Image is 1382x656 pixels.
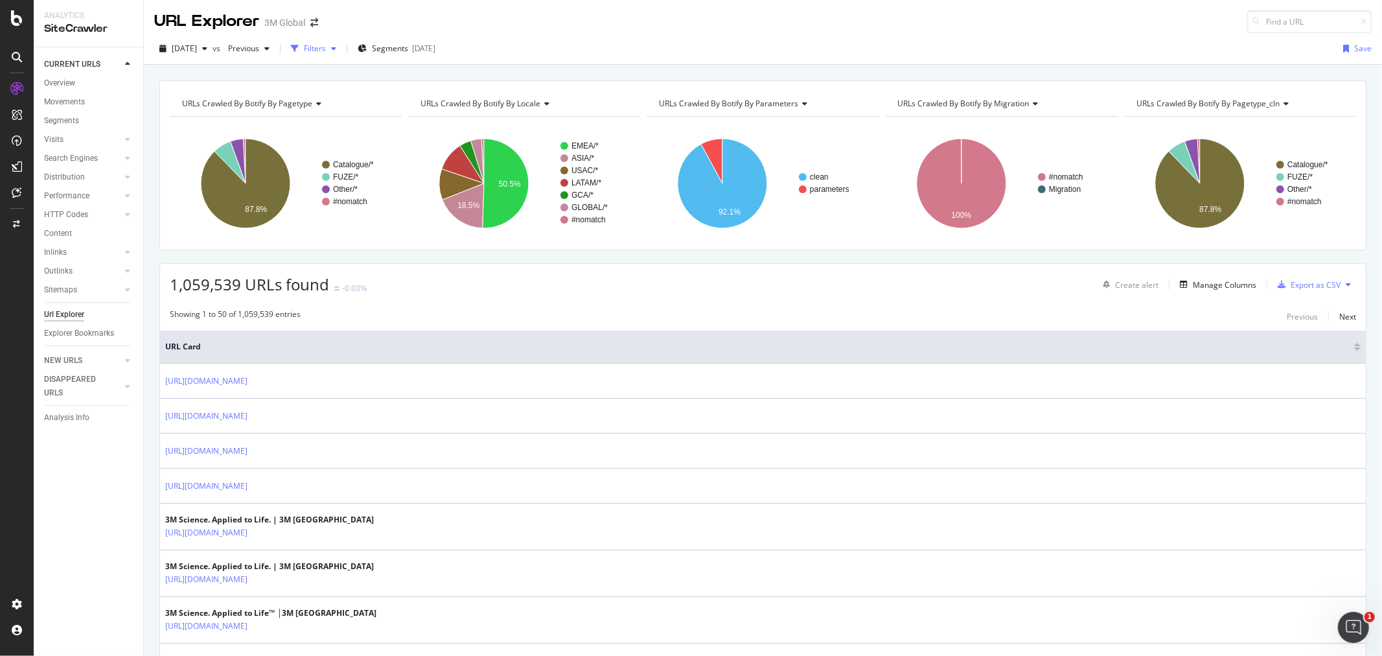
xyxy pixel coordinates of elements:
[420,98,540,109] span: URLs Crawled By Botify By locale
[44,170,121,184] a: Distribution
[44,208,88,222] div: HTTP Codes
[719,207,741,217] text: 92.1%
[372,43,408,54] span: Segments
[457,201,479,210] text: 18.5%
[170,274,329,295] span: 1,059,539 URLs found
[352,38,441,59] button: Segments[DATE]
[1287,309,1318,324] button: Previous
[1115,279,1158,290] div: Create alert
[44,411,89,425] div: Analysis Info
[44,373,121,400] a: DISAPPEARED URLS
[44,208,121,222] a: HTTP Codes
[44,10,133,21] div: Analytics
[223,43,259,54] span: Previous
[895,93,1106,114] h4: URLs Crawled By Botify By migration
[44,246,67,259] div: Inlinks
[44,21,133,36] div: SiteCrawler
[1338,38,1372,59] button: Save
[44,373,109,400] div: DISAPPEARED URLS
[333,160,374,169] text: Catalogue/*
[44,411,134,425] a: Analysis Info
[334,287,340,290] img: Equal
[647,127,877,240] svg: A chart.
[1247,10,1372,33] input: Find a URL
[1049,172,1083,182] text: #nomatch
[1049,185,1081,194] text: Migration
[245,205,267,214] text: 87.8%
[44,227,134,240] a: Content
[1287,185,1312,194] text: Other/*
[44,189,121,203] a: Performance
[170,309,301,324] div: Showing 1 to 50 of 1,059,539 entries
[333,185,358,194] text: Other/*
[571,191,593,200] text: GCA/*
[44,354,82,368] div: NEW URLS
[44,76,75,90] div: Overview
[154,10,259,32] div: URL Explorer
[44,227,72,240] div: Content
[886,127,1116,240] div: A chart.
[165,445,248,458] a: [URL][DOMAIN_NAME]
[1124,127,1354,240] svg: A chart.
[213,43,223,54] span: vs
[44,133,121,146] a: Visits
[165,526,248,539] a: [URL][DOMAIN_NAME]
[44,283,121,297] a: Sitemaps
[179,93,390,114] h4: URLs Crawled By Botify By pagetype
[165,341,1351,353] span: URL Card
[951,211,971,220] text: 100%
[44,308,84,322] div: Url Explorer
[44,264,121,278] a: Outlinks
[165,480,248,493] a: [URL][DOMAIN_NAME]
[1273,274,1341,295] button: Export as CSV
[44,189,89,203] div: Performance
[1339,311,1356,322] div: Next
[333,172,359,182] text: FUZE/*
[571,203,608,212] text: GLOBAL/*
[165,620,248,633] a: [URL][DOMAIN_NAME]
[44,327,114,340] div: Explorer Bookmarks
[571,154,595,163] text: ASIA/*
[165,375,248,388] a: [URL][DOMAIN_NAME]
[170,127,400,240] svg: A chart.
[44,114,79,128] div: Segments
[1098,274,1158,295] button: Create alert
[154,38,213,59] button: [DATE]
[44,58,121,71] a: CURRENT URLS
[182,98,312,109] span: URLs Crawled By Botify By pagetype
[418,93,628,114] h4: URLs Crawled By Botify By locale
[165,410,248,423] a: [URL][DOMAIN_NAME]
[44,246,121,259] a: Inlinks
[264,16,305,29] div: 3M Global
[44,283,77,297] div: Sitemaps
[165,573,248,586] a: [URL][DOMAIN_NAME]
[286,38,341,59] button: Filters
[1339,309,1356,324] button: Next
[659,98,798,109] span: URLs Crawled By Botify By parameters
[44,95,85,109] div: Movements
[571,215,606,224] text: #nomatch
[44,76,134,90] a: Overview
[810,185,849,194] text: parameters
[898,98,1030,109] span: URLs Crawled By Botify By migration
[1365,612,1375,622] span: 1
[44,327,134,340] a: Explorer Bookmarks
[1287,311,1318,322] div: Previous
[412,43,435,54] div: [DATE]
[1193,279,1256,290] div: Manage Columns
[1287,160,1328,169] text: Catalogue/*
[1338,612,1369,643] iframe: Intercom live chat
[310,18,318,27] div: arrow-right-arrow-left
[810,172,829,182] text: clean
[1134,93,1344,114] h4: URLs Crawled By Botify By pagetype_cln
[1287,197,1322,206] text: #nomatch
[44,95,134,109] a: Movements
[165,607,377,619] div: 3M Science. Applied to Life™ │3M [GEOGRAPHIC_DATA]
[44,264,73,278] div: Outlinks
[408,127,638,240] div: A chart.
[333,197,367,206] text: #nomatch
[571,178,602,187] text: LATAM/*
[172,43,197,54] span: 2025 Aug. 3rd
